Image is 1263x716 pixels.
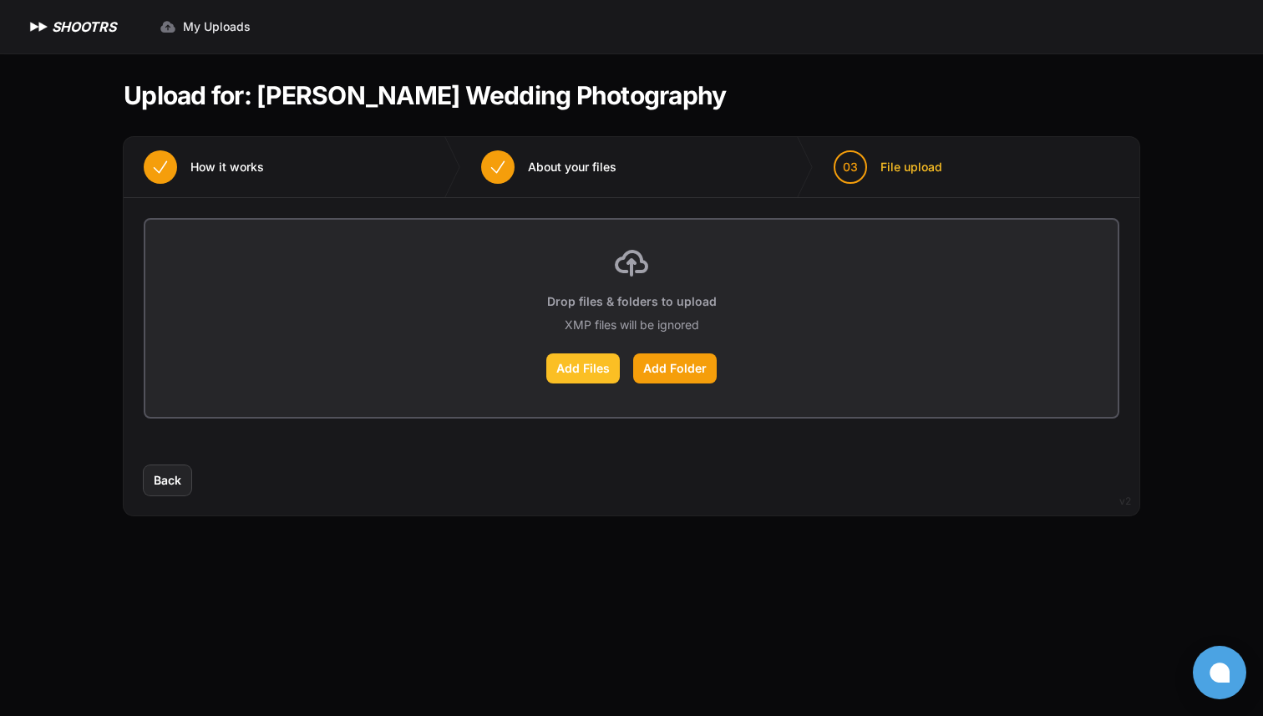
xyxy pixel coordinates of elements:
a: My Uploads [150,12,261,42]
span: How it works [190,159,264,175]
button: How it works [124,137,284,197]
p: Drop files & folders to upload [547,293,717,310]
div: v2 [1119,491,1131,511]
label: Add Folder [633,353,717,383]
span: My Uploads [183,18,251,35]
span: About your files [528,159,616,175]
span: File upload [880,159,942,175]
button: Open chat window [1193,646,1246,699]
h1: SHOOTRS [52,17,116,37]
button: Back [144,465,191,495]
p: XMP files will be ignored [565,317,699,333]
span: Back [154,472,181,489]
span: 03 [843,159,858,175]
button: About your files [461,137,637,197]
h1: Upload for: [PERSON_NAME] Wedding Photography [124,80,726,110]
button: 03 File upload [814,137,962,197]
img: SHOOTRS [27,17,52,37]
a: SHOOTRS SHOOTRS [27,17,116,37]
label: Add Files [546,353,620,383]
